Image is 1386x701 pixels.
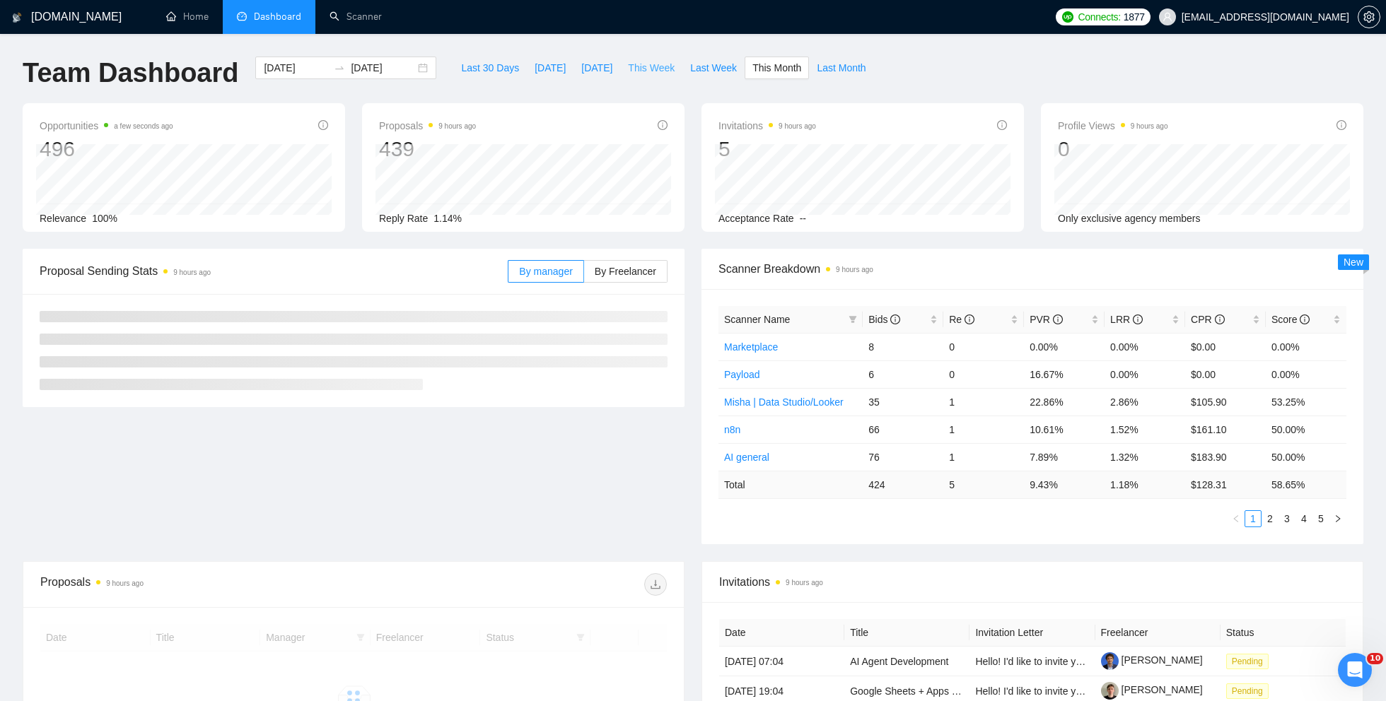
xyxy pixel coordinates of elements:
iframe: Intercom live chat [1338,653,1372,687]
time: 9 hours ago [779,122,816,130]
td: 58.65 % [1266,471,1346,498]
td: 6 [863,360,943,388]
li: 3 [1279,510,1295,527]
span: Invitations [718,117,816,134]
td: 66 [863,416,943,443]
span: This Week [628,60,675,76]
img: upwork-logo.png [1062,11,1073,23]
li: 5 [1312,510,1329,527]
a: homeHome [166,11,209,23]
a: n8n [724,424,740,435]
td: 0 [943,333,1024,360]
span: 1.14% [433,213,462,224]
div: 496 [40,136,173,163]
td: $161.10 [1185,416,1266,443]
span: Acceptance Rate [718,213,794,224]
a: AI Agent Development [850,656,948,667]
span: swap-right [334,62,345,73]
th: Status [1221,619,1346,647]
li: 4 [1295,510,1312,527]
span: info-circle [1336,120,1346,130]
th: Invitation Letter [969,619,1095,647]
span: Profile Views [1058,117,1168,134]
td: 76 [863,443,943,471]
td: 424 [863,471,943,498]
td: 0.00% [1105,360,1185,388]
td: 1.32% [1105,443,1185,471]
li: Previous Page [1228,510,1245,527]
div: 5 [718,136,816,163]
h1: Team Dashboard [23,57,238,90]
span: [DATE] [535,60,566,76]
span: info-circle [890,314,900,324]
td: $ 128.31 [1185,471,1266,498]
td: $0.00 [1185,333,1266,360]
span: right [1334,514,1342,523]
span: 1877 [1124,9,1145,25]
div: 0 [1058,136,1168,163]
td: 1 [943,388,1024,416]
time: 9 hours ago [173,269,211,276]
a: [PERSON_NAME] [1101,654,1203,666]
a: searchScanner [330,11,382,23]
span: filter [849,315,857,324]
td: AI Agent Development [844,647,969,676]
span: Opportunities [40,117,173,134]
span: info-circle [997,120,1007,130]
span: Scanner Breakdown [718,260,1346,278]
button: Last Week [682,57,745,79]
th: Freelancer [1095,619,1221,647]
img: c16qgZ-oQcZDzoWJOFa44TrLREkIBF44DBOJ8K7Im6srdQhifrIjat4Clsu1Ot_1bm [1101,682,1119,700]
th: Title [844,619,969,647]
td: $105.90 [1185,388,1266,416]
time: a few seconds ago [114,122,173,130]
span: Proposals [379,117,476,134]
span: New [1344,257,1363,268]
span: LRR [1110,314,1143,325]
td: 1 [943,416,1024,443]
li: Next Page [1329,510,1346,527]
a: 5 [1313,511,1329,526]
span: CPR [1191,314,1224,325]
a: 2 [1262,511,1278,526]
input: Start date [264,60,328,76]
li: 1 [1245,510,1262,527]
div: Proposals [40,573,354,596]
span: This Month [752,60,801,76]
td: $183.90 [1185,443,1266,471]
th: Date [719,619,844,647]
span: Last Month [817,60,866,76]
td: 50.00% [1266,443,1346,471]
span: Re [949,314,974,325]
span: info-circle [1215,314,1225,324]
span: Only exclusive agency members [1058,213,1201,224]
time: 9 hours ago [106,579,144,587]
a: Pending [1226,655,1274,666]
span: info-circle [658,120,668,130]
time: 9 hours ago [438,122,476,130]
a: Google Sheets + Apps Script Expert | Enterprise Client Management Dashboard [850,685,1201,697]
div: 439 [379,136,476,163]
td: 7.89% [1024,443,1105,471]
button: This Month [745,57,809,79]
td: 22.86% [1024,388,1105,416]
td: 8 [863,333,943,360]
a: Pending [1226,685,1274,696]
a: 3 [1279,511,1295,526]
span: Dashboard [254,11,301,23]
span: By manager [519,266,572,277]
span: 10 [1367,653,1383,664]
li: 2 [1262,510,1279,527]
a: 4 [1296,511,1312,526]
button: setting [1358,6,1380,28]
span: By Freelancer [595,266,656,277]
a: Payload [724,369,760,380]
span: Bids [868,314,900,325]
td: 16.67% [1024,360,1105,388]
button: [DATE] [573,57,620,79]
span: info-circle [1133,314,1143,324]
span: Connects: [1078,9,1120,25]
span: Last Week [690,60,737,76]
td: 1.52% [1105,416,1185,443]
td: 9.43 % [1024,471,1105,498]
